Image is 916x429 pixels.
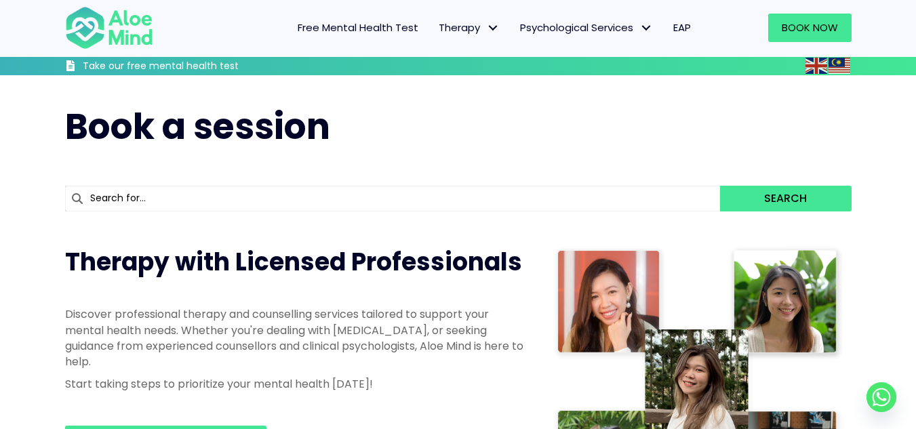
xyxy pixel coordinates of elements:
[65,102,330,151] span: Book a session
[637,18,656,38] span: Psychological Services: submenu
[439,20,500,35] span: Therapy
[65,245,522,279] span: Therapy with Licensed Professionals
[65,186,721,211] input: Search for...
[429,14,510,42] a: TherapyTherapy: submenu
[829,58,852,73] a: Malay
[298,20,418,35] span: Free Mental Health Test
[83,60,311,73] h3: Take our free mental health test
[65,5,153,50] img: Aloe mind Logo
[663,14,701,42] a: EAP
[720,186,851,211] button: Search
[805,58,827,74] img: en
[65,306,526,369] p: Discover professional therapy and counselling services tailored to support your mental health nee...
[768,14,852,42] a: Book Now
[287,14,429,42] a: Free Mental Health Test
[782,20,838,35] span: Book Now
[171,14,701,42] nav: Menu
[805,58,829,73] a: English
[65,376,526,392] p: Start taking steps to prioritize your mental health [DATE]!
[829,58,850,74] img: ms
[510,14,663,42] a: Psychological ServicesPsychological Services: submenu
[65,60,311,75] a: Take our free mental health test
[483,18,503,38] span: Therapy: submenu
[673,20,691,35] span: EAP
[867,382,896,412] a: Whatsapp
[520,20,653,35] span: Psychological Services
